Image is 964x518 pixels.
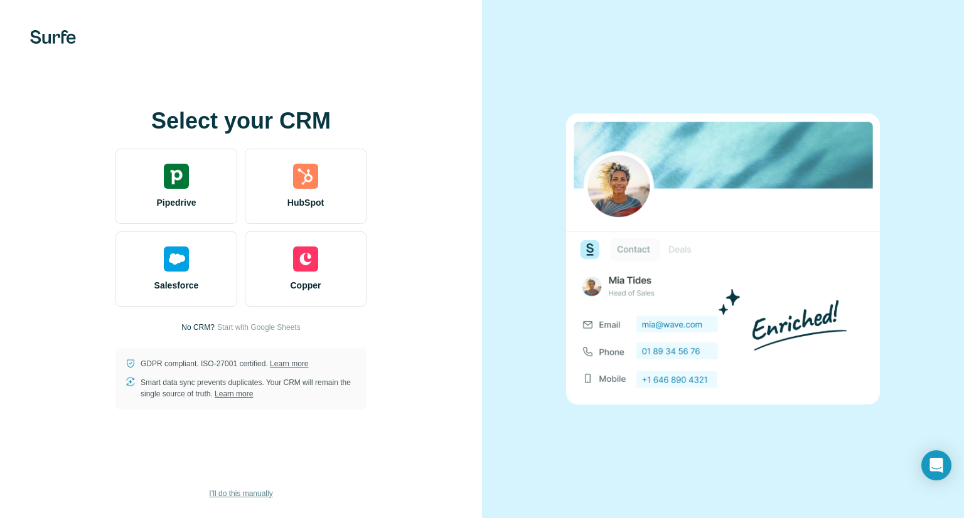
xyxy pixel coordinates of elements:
a: Learn more [215,389,253,398]
span: HubSpot [287,196,324,209]
p: Smart data sync prevents duplicates. Your CRM will remain the single source of truth. [141,377,356,399]
p: GDPR compliant. ISO-27001 certified. [141,358,308,369]
img: salesforce's logo [164,246,189,272]
button: Start with Google Sheets [217,322,301,333]
div: Open Intercom Messenger [921,450,951,480]
img: none image [566,114,880,404]
span: Copper [291,279,321,292]
p: No CRM? [181,322,215,333]
span: Pipedrive [156,196,196,209]
button: I’ll do this manually [200,484,281,503]
h1: Select your CRM [115,108,367,134]
span: Salesforce [154,279,199,292]
a: Learn more [270,359,308,368]
img: pipedrive's logo [164,164,189,189]
img: Surfe's logo [30,30,76,44]
img: copper's logo [293,246,318,272]
span: I’ll do this manually [209,488,272,499]
img: hubspot's logo [293,164,318,189]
